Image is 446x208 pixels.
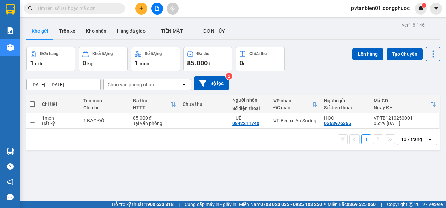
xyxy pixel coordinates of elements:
span: Cung cấp máy in - giấy in: [185,201,237,208]
input: Select a date range. [27,79,100,90]
div: ĐC giao [273,105,312,110]
span: 85.000 [187,59,208,67]
span: 0 [82,59,86,67]
div: 05:29 [DATE] [374,121,436,126]
button: Hàng đã giao [112,23,151,39]
span: plus [139,6,144,11]
span: caret-down [433,5,439,11]
span: Miền Nam [239,201,322,208]
button: aim [167,3,179,15]
div: VP nhận [273,98,312,103]
button: plus [135,3,147,15]
span: món [140,61,149,66]
button: Đã thu85.000đ [183,47,232,71]
div: Số điện thoại [324,105,367,110]
span: question-circle [7,163,14,170]
div: 1 món [42,115,77,121]
div: HOC [324,115,367,121]
img: logo-vxr [6,4,15,15]
span: đơn [35,61,44,66]
div: ver 1.8.146 [402,21,425,29]
span: đ [208,61,210,66]
button: Kho nhận [81,23,112,39]
div: 85.000 đ [133,115,176,121]
div: Đã thu [133,98,170,103]
span: search [28,6,33,11]
span: aim [170,6,175,11]
div: Khối lượng [92,51,113,56]
div: HTTT [133,105,170,110]
div: Chưa thu [183,101,226,107]
div: Người nhận [232,97,267,103]
div: Chưa thu [249,51,267,56]
strong: 0369 525 060 [347,202,376,207]
div: Người gửi [324,98,367,103]
div: Số lượng [145,51,162,56]
th: Toggle SortBy [130,95,179,113]
span: Miền Bắc [327,201,376,208]
svg: open [427,137,433,142]
div: 0842211740 [232,121,259,126]
sup: 1 [422,3,426,8]
span: kg [87,61,93,66]
span: | [179,201,180,208]
div: VP Bến xe An Sương [273,118,317,123]
div: 0363976365 [324,121,351,126]
div: 1 BAO ĐÒ [83,118,126,123]
div: Số điện thoại [232,106,267,111]
div: Tên món [83,98,126,103]
div: Bất kỳ [42,121,77,126]
img: warehouse-icon [7,44,14,51]
button: file-add [151,3,163,15]
span: đ [243,61,246,66]
span: ĐƠN HỦY [203,28,225,34]
div: Đơn hàng [40,51,58,56]
button: Khối lượng0kg [79,47,128,71]
span: message [7,194,14,200]
strong: 0708 023 035 - 0935 103 250 [260,202,322,207]
div: 10 / trang [401,136,422,143]
div: HUỆ [232,115,267,121]
div: Ngày ĐH [374,105,430,110]
img: solution-icon [7,27,14,34]
span: file-add [155,6,159,11]
span: copyright [409,202,413,207]
span: TIỀN MẶT [161,28,183,34]
div: Tại văn phòng [133,121,176,126]
span: 0 [239,59,243,67]
div: VPTB1210250001 [374,115,436,121]
button: Số lượng1món [131,47,180,71]
button: Chưa thu0đ [236,47,285,71]
sup: 2 [226,73,232,80]
th: Toggle SortBy [370,95,439,113]
button: Tạo Chuyến [387,48,423,60]
th: Toggle SortBy [270,95,321,113]
img: icon-new-feature [418,5,424,11]
input: Tìm tên, số ĐT hoặc mã đơn [37,5,117,12]
button: Kho gửi [26,23,54,39]
button: Bộ lọc [194,76,229,90]
span: pvtanbien01.dongphuoc [346,4,415,13]
div: Ghi chú [83,105,126,110]
span: | [381,201,382,208]
strong: 1900 633 818 [145,202,174,207]
div: Chọn văn phòng nhận [108,81,154,88]
button: Lên hàng [352,48,383,60]
svg: open [181,82,187,87]
span: Hỗ trợ kỹ thuật: [112,201,174,208]
span: 1 [423,3,425,8]
button: 1 [361,134,371,144]
span: notification [7,179,14,185]
button: caret-down [430,3,442,15]
div: Chi tiết [42,101,77,107]
span: ⚪️ [324,203,326,206]
div: Mã GD [374,98,430,103]
button: Trên xe [54,23,81,39]
img: warehouse-icon [7,148,14,155]
span: 1 [30,59,34,67]
span: 1 [135,59,138,67]
button: Đơn hàng1đơn [26,47,75,71]
div: Đã thu [197,51,209,56]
